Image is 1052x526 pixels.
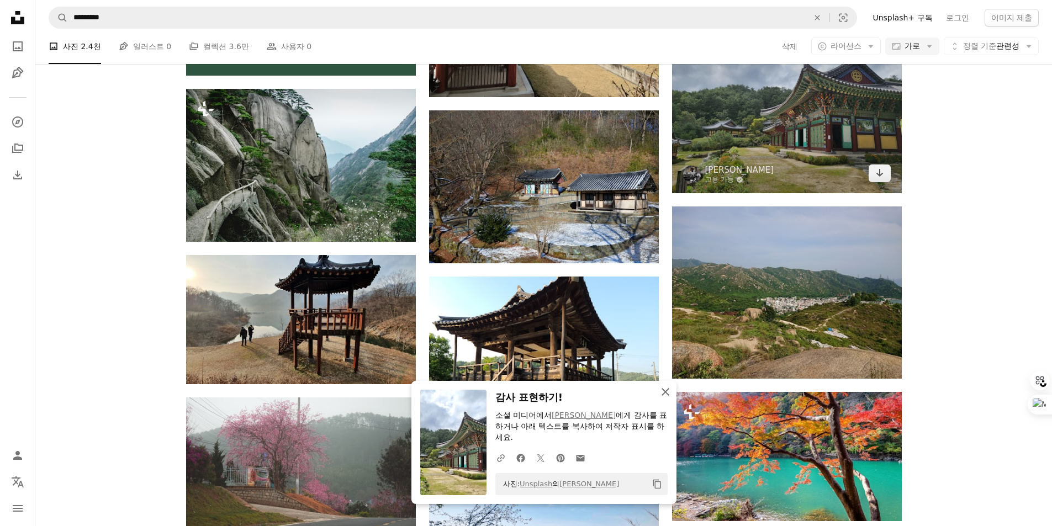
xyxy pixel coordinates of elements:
[429,110,659,263] img: 눈 덮인 땅 위에 앉아있는 두 개의 건물
[805,7,829,28] button: 삭제
[939,9,976,26] a: 로그인
[648,475,667,493] button: 클립보드에 복사하기
[186,457,416,467] a: 길가에 분홍색 꽃이 핀 나무
[7,164,29,186] a: 다운로드 내역
[267,29,311,64] a: 사용자 0
[531,447,551,469] a: Twitter에 공유
[429,357,659,367] a: 낮에는 푸른 하늘 아래 갈색 목조 건물
[705,164,774,176] a: [PERSON_NAME]
[7,471,29,493] button: 언어
[672,392,902,521] img: 일본 교토의 강을 따라 가을 시즌의 아라시야마.
[189,29,249,64] a: 컬렉션 3.6만
[672,288,902,297] a: 푸른 하늘 아래 푸른 잔디
[944,38,1039,55] button: 정렬 기준관련성
[520,480,552,488] a: Unsplash
[905,41,920,52] span: 가로
[963,41,1019,52] span: 관련성
[49,7,857,29] form: 사이트 전체에서 이미지 찾기
[166,40,171,52] span: 0
[781,38,798,55] button: 삭제
[683,166,701,183] img: ALEX PARK의 프로필로 이동
[672,21,902,193] img: 배경에 나무가 많은 건물
[7,111,29,133] a: 탐색
[119,29,171,64] a: 일러스트 0
[559,480,619,488] a: [PERSON_NAME]
[570,447,590,469] a: 이메일로 공유에 공유
[866,9,939,26] a: Unsplash+ 구독
[186,160,416,170] a: 산속의 작은 개울을 가로지르는 나무 다리
[552,411,616,419] a: [PERSON_NAME]
[963,41,996,50] span: 정렬 기준
[831,41,861,50] span: 라이선스
[186,255,416,384] img: 낮에 호수 근처의 갈색 나무 전망대에 서 있는 사람들
[229,40,249,52] span: 3.6만
[49,7,68,28] button: Unsplash 검색
[429,277,659,449] img: 낮에는 푸른 하늘 아래 갈색 목조 건물
[7,497,29,519] button: 메뉴
[186,315,416,325] a: 낮에 호수 근처의 갈색 나무 전망대에 서 있는 사람들
[7,444,29,466] a: 로그인 / 가입
[672,206,902,379] img: 푸른 하늘 아래 푸른 잔디
[551,447,570,469] a: Pinterest에 공유
[498,475,620,493] span: 사진: 의
[811,38,881,55] button: 라이선스
[306,40,311,52] span: 0
[830,7,857,28] button: 시각적 검색
[869,164,891,182] a: 다운로드
[7,137,29,160] a: 컬렉션
[885,38,939,55] button: 가로
[705,176,774,184] a: 고용 가능
[429,182,659,192] a: 눈 덮인 땅 위에 앉아있는 두 개의 건물
[186,89,416,242] img: 산속의 작은 개울을 가로지르는 나무 다리
[495,410,668,443] p: 소셜 미디어에서 에게 감사를 표하거나 아래 텍스트를 복사하여 저작자 표시를 하세요.
[511,447,531,469] a: Facebook에 공유
[7,62,29,84] a: 일러스트
[672,451,902,461] a: 일본 교토의 강을 따라 가을 시즌의 아라시야마.
[985,9,1039,26] button: 이미지 제출
[672,102,902,112] a: 배경에 나무가 많은 건물
[495,390,668,406] h3: 감사 표현하기!
[7,7,29,31] a: 홈 — Unsplash
[7,35,29,57] a: 사진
